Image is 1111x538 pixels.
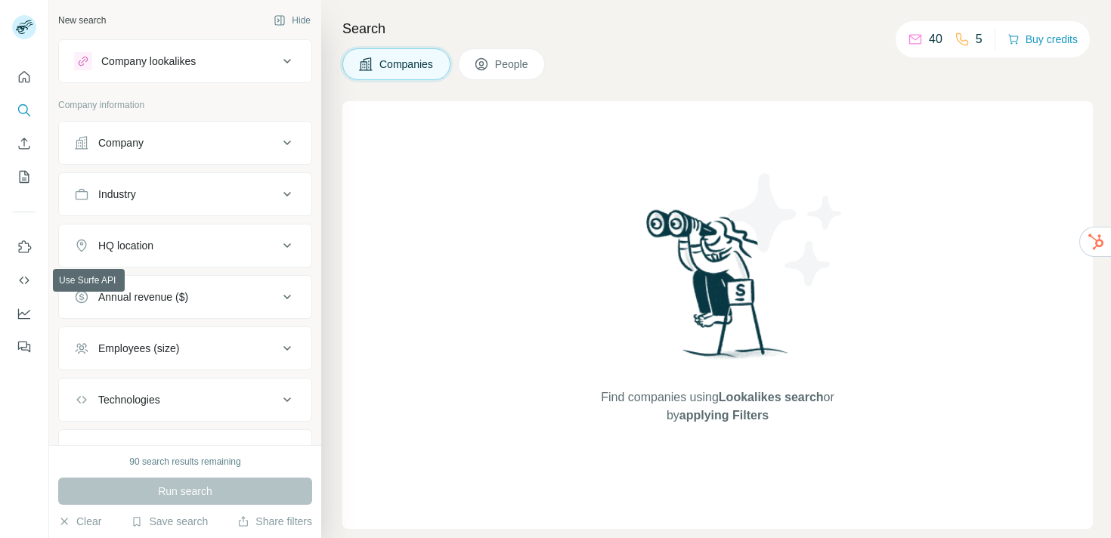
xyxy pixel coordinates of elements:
span: People [495,57,530,72]
h4: Search [342,18,1093,39]
div: 90 search results remaining [129,455,240,468]
button: Search [12,97,36,124]
span: Lookalikes search [719,391,824,403]
button: Keywords [59,433,311,469]
p: 5 [976,30,983,48]
p: 40 [929,30,942,48]
button: HQ location [59,227,311,264]
button: Company [59,125,311,161]
div: Company [98,135,144,150]
button: Dashboard [12,300,36,327]
div: Industry [98,187,136,202]
img: Surfe Illustration - Woman searching with binoculars [639,206,797,374]
button: Company lookalikes [59,43,311,79]
button: Enrich CSV [12,130,36,157]
span: applying Filters [679,409,769,422]
p: Company information [58,98,312,112]
button: Feedback [12,333,36,360]
div: Employees (size) [98,341,179,356]
button: My lists [12,163,36,190]
div: Company lookalikes [101,54,196,69]
button: Industry [59,176,311,212]
div: HQ location [98,238,153,253]
span: Companies [379,57,435,72]
button: Clear [58,514,101,529]
span: Find companies using or by [596,388,838,425]
img: Surfe Illustration - Stars [718,162,854,298]
button: Use Surfe API [12,267,36,294]
div: Keywords [98,444,144,459]
div: Technologies [98,392,160,407]
button: Buy credits [1007,29,1078,50]
button: Technologies [59,382,311,418]
div: New search [58,14,106,27]
button: Employees (size) [59,330,311,366]
button: Use Surfe on LinkedIn [12,233,36,261]
button: Hide [263,9,321,32]
button: Quick start [12,63,36,91]
button: Annual revenue ($) [59,279,311,315]
div: Annual revenue ($) [98,289,188,305]
button: Share filters [237,514,312,529]
button: Save search [131,514,208,529]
